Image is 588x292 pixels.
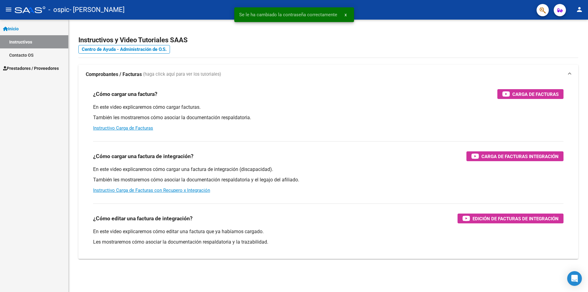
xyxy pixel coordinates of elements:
[239,12,337,18] span: Se le ha cambiado la contraseña correctamente
[512,90,559,98] span: Carga de Facturas
[93,104,563,111] p: En este video explicaremos cómo cargar facturas.
[3,25,19,32] span: Inicio
[70,3,125,17] span: - [PERSON_NAME]
[93,114,563,121] p: También les mostraremos cómo asociar la documentación respaldatoria.
[497,89,563,99] button: Carga de Facturas
[93,214,193,223] h3: ¿Cómo editar una factura de integración?
[567,271,582,286] div: Open Intercom Messenger
[86,71,142,78] strong: Comprobantes / Facturas
[93,152,194,161] h3: ¿Cómo cargar una factura de integración?
[93,239,563,245] p: Les mostraremos cómo asociar la documentación respaldatoria y la trazabilidad.
[3,65,59,72] span: Prestadores / Proveedores
[78,45,170,54] a: Centro de Ayuda - Administración de O.S.
[458,214,563,223] button: Edición de Facturas de integración
[93,125,153,131] a: Instructivo Carga de Facturas
[78,84,578,259] div: Comprobantes / Facturas (haga click aquí para ver los tutoriales)
[143,71,221,78] span: (haga click aquí para ver los tutoriales)
[340,9,352,20] button: x
[93,188,210,193] a: Instructivo Carga de Facturas con Recupero x Integración
[481,153,559,160] span: Carga de Facturas Integración
[93,166,563,173] p: En este video explicaremos cómo cargar una factura de integración (discapacidad).
[48,3,70,17] span: - ospic
[93,176,563,183] p: También les mostraremos cómo asociar la documentación respaldatoria y el legajo del afiliado.
[78,34,578,46] h2: Instructivos y Video Tutoriales SAAS
[345,12,347,17] span: x
[466,151,563,161] button: Carga de Facturas Integración
[473,215,559,222] span: Edición de Facturas de integración
[78,65,578,84] mat-expansion-panel-header: Comprobantes / Facturas (haga click aquí para ver los tutoriales)
[576,6,583,13] mat-icon: person
[5,6,12,13] mat-icon: menu
[93,90,157,98] h3: ¿Cómo cargar una factura?
[93,228,563,235] p: En este video explicaremos cómo editar una factura que ya habíamos cargado.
